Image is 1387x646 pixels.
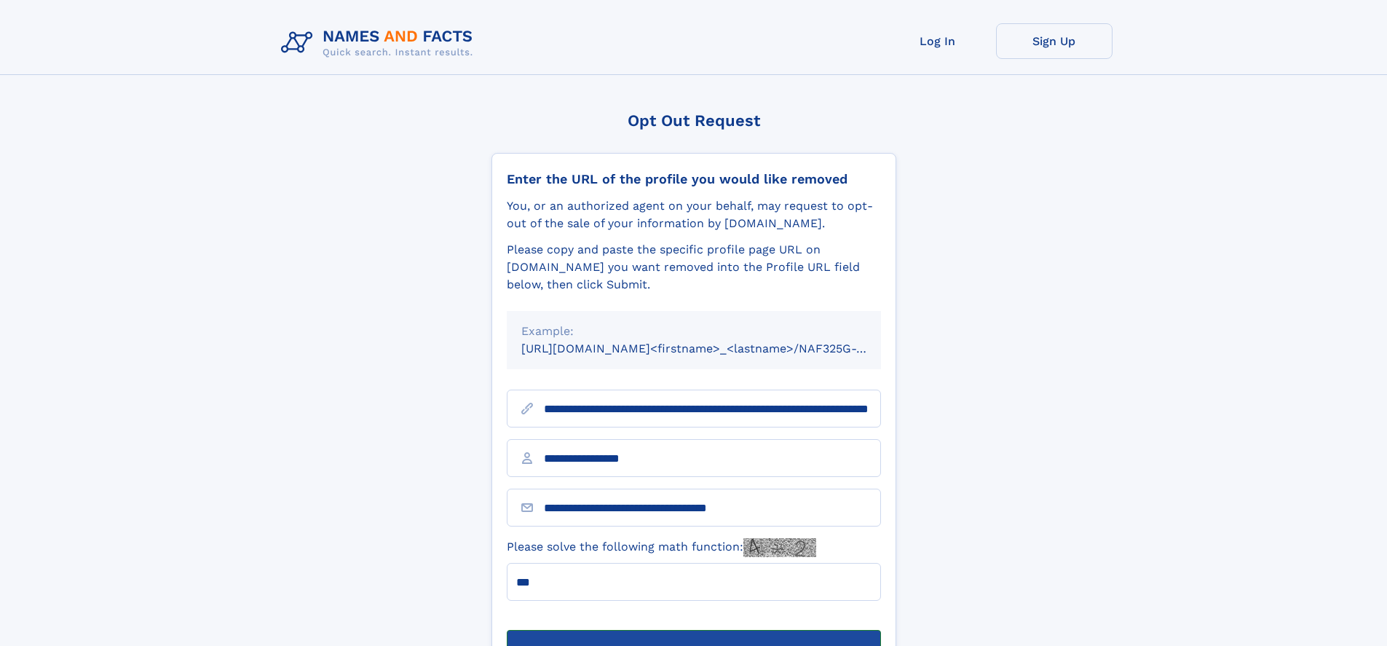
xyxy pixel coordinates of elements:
[521,323,866,340] div: Example:
[996,23,1113,59] a: Sign Up
[507,197,881,232] div: You, or an authorized agent on your behalf, may request to opt-out of the sale of your informatio...
[507,241,881,294] div: Please copy and paste the specific profile page URL on [DOMAIN_NAME] you want removed into the Pr...
[507,538,816,557] label: Please solve the following math function:
[507,171,881,187] div: Enter the URL of the profile you would like removed
[275,23,485,63] img: Logo Names and Facts
[521,342,909,355] small: [URL][DOMAIN_NAME]<firstname>_<lastname>/NAF325G-xxxxxxxx
[491,111,896,130] div: Opt Out Request
[880,23,996,59] a: Log In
